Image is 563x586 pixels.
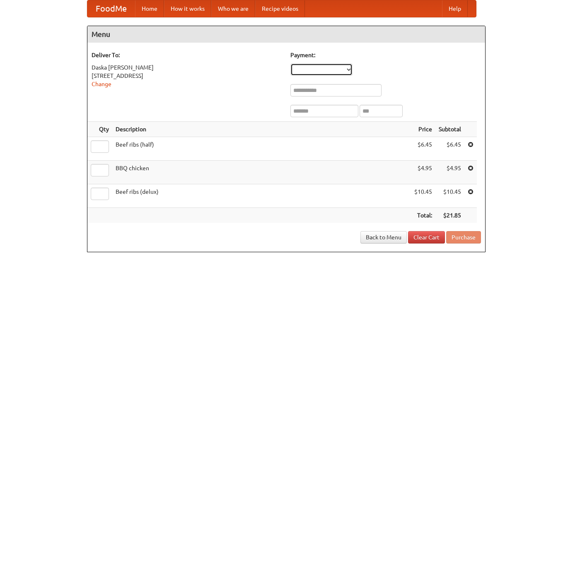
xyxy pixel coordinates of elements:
th: Price [411,122,435,137]
h5: Payment: [290,51,481,59]
a: Recipe videos [255,0,305,17]
a: Home [135,0,164,17]
a: Change [92,81,111,87]
th: $21.85 [435,208,464,223]
a: How it works [164,0,211,17]
th: Subtotal [435,122,464,137]
td: $6.45 [411,137,435,161]
td: Beef ribs (half) [112,137,411,161]
a: Back to Menu [360,231,407,244]
td: $6.45 [435,137,464,161]
a: FoodMe [87,0,135,17]
td: $10.45 [411,184,435,208]
a: Help [442,0,468,17]
th: Total: [411,208,435,223]
h5: Deliver To: [92,51,282,59]
button: Purchase [446,231,481,244]
a: Who we are [211,0,255,17]
h4: Menu [87,26,485,43]
td: $4.95 [435,161,464,184]
div: Daska [PERSON_NAME] [92,63,282,72]
a: Clear Cart [408,231,445,244]
td: $10.45 [435,184,464,208]
th: Description [112,122,411,137]
td: $4.95 [411,161,435,184]
td: BBQ chicken [112,161,411,184]
th: Qty [87,122,112,137]
td: Beef ribs (delux) [112,184,411,208]
div: [STREET_ADDRESS] [92,72,282,80]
